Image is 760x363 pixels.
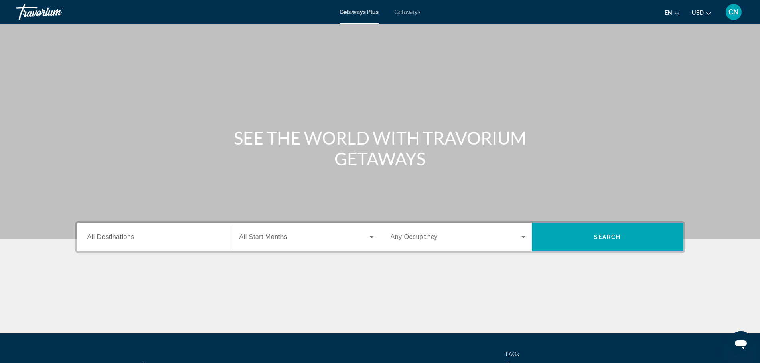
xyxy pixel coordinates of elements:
a: Travorium [16,2,96,22]
a: FAQs [506,351,519,357]
span: CN [728,8,739,16]
span: Search [594,234,621,240]
h1: SEE THE WORLD WITH TRAVORIUM GETAWAYS [231,128,530,169]
button: Search [532,223,683,251]
span: All Destinations [87,233,134,240]
span: Any Occupancy [391,233,438,240]
button: User Menu [723,4,744,20]
span: USD [692,10,704,16]
button: Change currency [692,7,711,18]
div: Search widget [77,223,683,251]
iframe: Button to launch messaging window [728,331,754,357]
span: en [665,10,672,16]
button: Change language [665,7,680,18]
span: All Start Months [239,233,288,240]
a: Getaways [395,9,420,15]
a: Getaways Plus [340,9,379,15]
